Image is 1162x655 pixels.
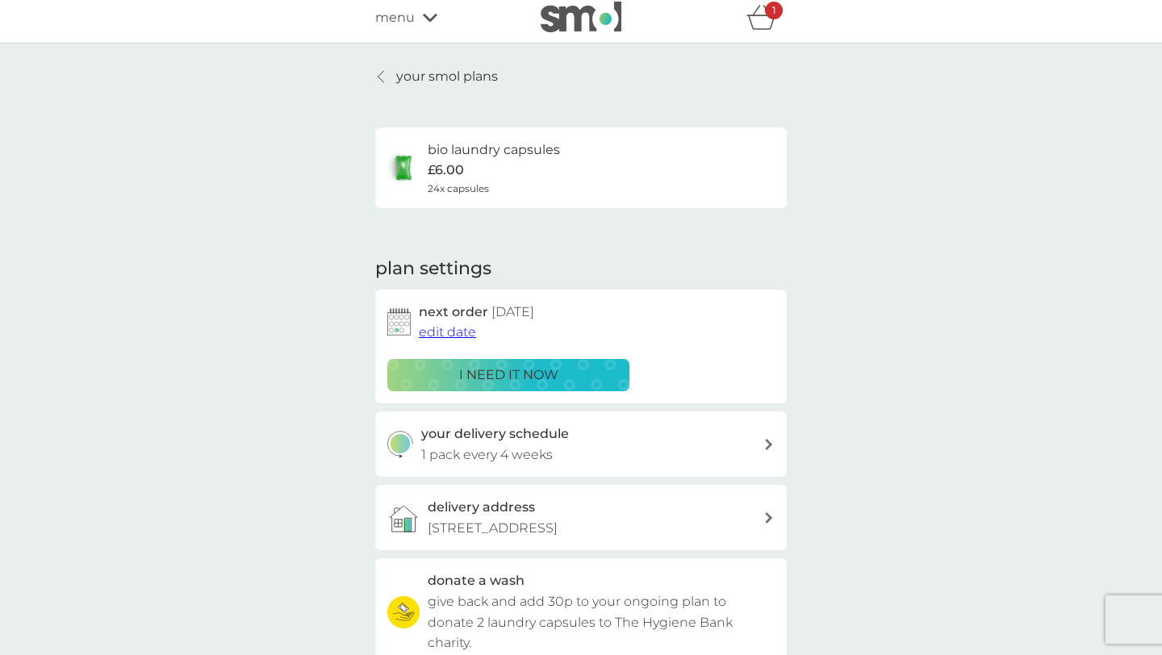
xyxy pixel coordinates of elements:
span: [DATE] [491,304,534,319]
p: your smol plans [396,66,498,87]
button: your delivery schedule1 pack every 4 weeks [375,411,787,477]
h2: plan settings [375,257,491,282]
h2: next order [419,302,534,323]
h3: delivery address [428,497,535,518]
img: bio laundry capsules [387,152,420,184]
div: basket [746,2,787,34]
h3: donate a wash [428,570,525,591]
p: i need it now [459,365,558,386]
span: menu [375,7,415,28]
a: your smol plans [375,66,498,87]
a: delivery address[STREET_ADDRESS] [375,485,787,550]
p: 1 pack every 4 weeks [421,444,553,465]
span: edit date [419,324,476,340]
h3: your delivery schedule [421,423,569,444]
p: give back and add 30p to your ongoing plan to donate 2 laundry capsules to The Hygiene Bank charity. [428,591,775,653]
span: 24x capsules [428,181,489,196]
p: £6.00 [428,160,464,181]
button: i need it now [387,359,629,391]
h6: bio laundry capsules [428,140,560,161]
img: smol [541,2,621,32]
button: edit date [419,322,476,343]
p: [STREET_ADDRESS] [428,518,558,539]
